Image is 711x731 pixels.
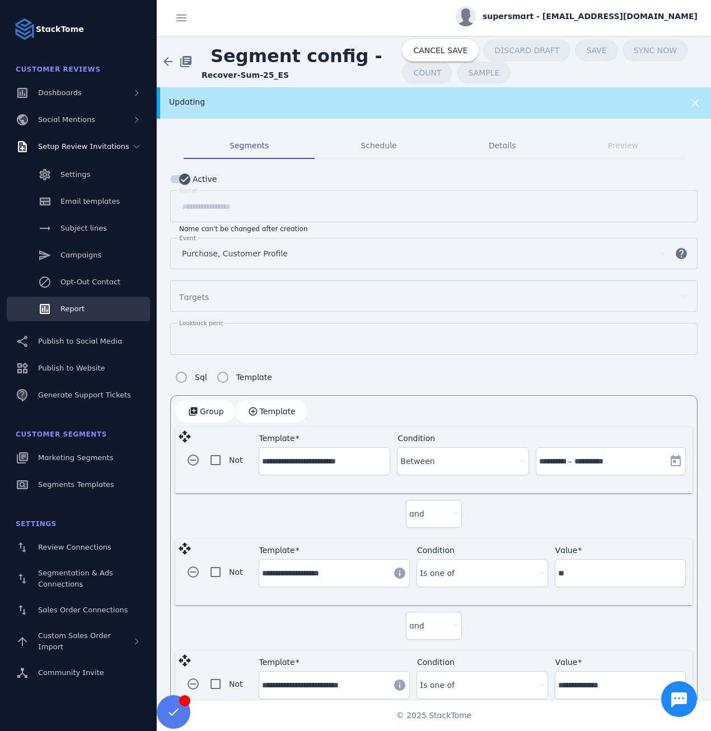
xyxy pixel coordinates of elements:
mat-radio-group: Segment config type [170,366,272,388]
a: Community Invite [7,660,150,685]
span: and [409,619,424,632]
a: Publish to Website [7,356,150,381]
span: and [409,507,424,521]
a: Opt-Out Contact [7,270,150,294]
mat-label: Events [179,235,199,241]
span: – [568,454,572,468]
span: CANCEL SAVE [413,46,467,54]
span: Review Connections [38,543,111,551]
input: Template [262,454,387,468]
span: Schedule [361,142,396,149]
mat-label: Condition [397,434,435,443]
span: Purchase, Customer Profile [182,247,288,260]
span: Custom Sales Order Import [38,631,111,651]
span: Report [60,304,85,313]
span: supersmart - [EMAIL_ADDRESS][DOMAIN_NAME] [483,11,698,22]
mat-label: Targets [179,293,209,302]
span: Customer Segments [16,430,107,438]
mat-icon: info [393,678,406,692]
button: supersmart - [EMAIL_ADDRESS][DOMAIN_NAME] [456,6,698,26]
span: Opt-Out Contact [60,278,120,286]
label: Sql [193,371,207,384]
a: Review Connections [7,535,150,560]
mat-label: Condition [417,658,455,667]
a: Marketing Segments [7,446,150,470]
span: Segmentation & Ads Connections [38,569,113,588]
span: Customer Reviews [16,65,101,73]
label: Not [227,453,243,467]
span: Template [260,407,296,415]
mat-label: Template [259,434,295,443]
span: Email templates [60,197,120,205]
mat-label: Condition [417,546,455,555]
span: Dashboards [38,88,82,97]
span: Marketing Segments [38,453,113,462]
button: CANCEL SAVE [402,39,479,62]
img: Logo image [13,18,36,40]
strong: Recover-Sum-25_ES [202,71,289,79]
span: Publish to Website [38,364,105,372]
span: Settings [16,520,57,528]
mat-form-field: Segment name [170,190,698,233]
span: Sales Order Connections [38,606,128,614]
mat-label: Name [179,187,197,194]
span: Publish to Social Media [38,337,122,345]
mat-form-field: Segment events [170,238,698,280]
button: Group [175,400,235,423]
label: Template [234,371,272,384]
button: Open calendar [665,450,687,472]
span: Is one of [420,566,455,580]
img: profile.jpg [456,6,476,26]
span: Group [200,407,224,415]
a: Sales Order Connections [7,598,150,622]
a: Publish to Social Media [7,329,150,354]
span: Social Mentions [38,115,95,124]
a: Report [7,297,150,321]
input: Template [262,566,386,580]
span: Is one of [420,678,455,692]
span: Community Invite [38,668,104,677]
a: Segmentation & Ads Connections [7,562,150,596]
label: Not [227,677,243,691]
mat-hint: Name can't be changed after creation [179,222,308,233]
button: Template [235,400,307,423]
mat-icon: info [393,566,406,580]
mat-label: Template [259,658,295,667]
a: Subject lines [7,216,150,241]
span: Segment config - [202,36,391,76]
span: Between [400,454,434,468]
mat-label: Value [555,546,578,555]
label: Not [227,565,243,579]
a: Settings [7,162,150,187]
mat-label: Template [259,546,295,555]
span: Subject lines [60,224,107,232]
span: Segments [230,142,269,149]
span: Generate Support Tickets [38,391,131,399]
mat-icon: help [668,247,695,260]
input: Template [262,678,386,692]
mat-form-field: Segment targets [170,280,698,323]
span: Segments Templates [38,480,114,489]
label: Active [190,172,217,186]
span: Setup Review Invitations [38,142,129,151]
strong: StackTome [36,24,84,35]
span: Settings [60,170,90,179]
mat-icon: library_books [179,55,193,68]
span: Details [489,142,516,149]
a: Segments Templates [7,472,150,497]
div: Updating [169,96,649,108]
a: Campaigns [7,243,150,268]
span: © 2025 StackTome [396,710,472,721]
a: Generate Support Tickets [7,383,150,407]
mat-label: Lookback period [179,320,228,326]
span: Campaigns [60,251,101,259]
a: Email templates [7,189,150,214]
mat-label: Value [555,658,578,667]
